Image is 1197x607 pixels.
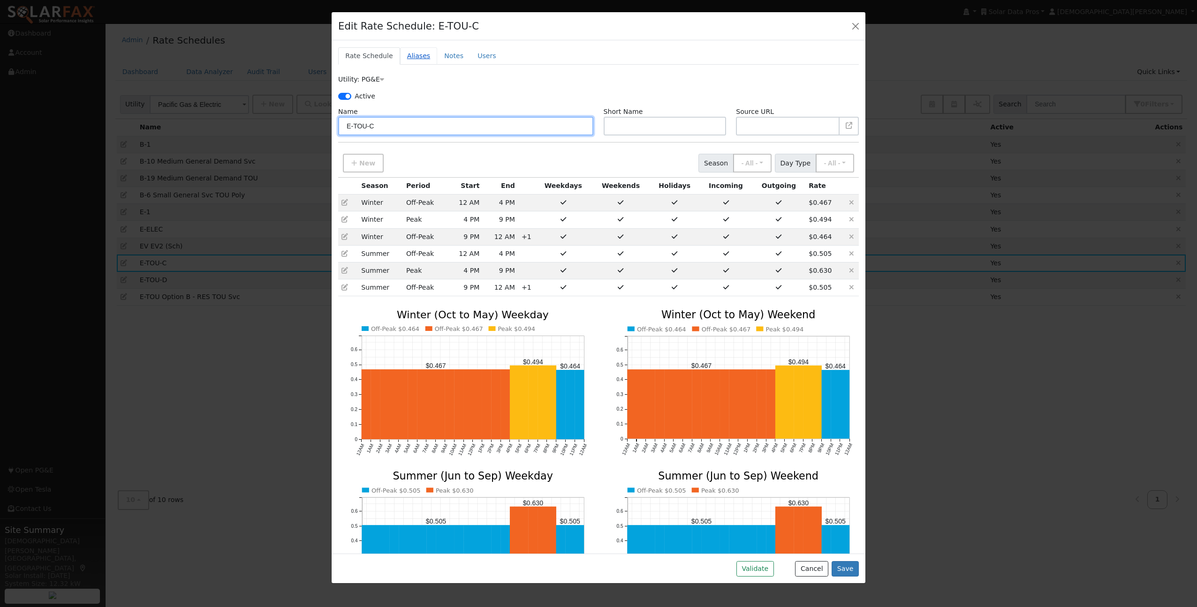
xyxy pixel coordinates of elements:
[338,19,479,34] h4: Edit Rate Schedule: E-TOU-C
[674,369,683,439] rect: onclick=""
[483,279,518,296] td: 12 AM
[417,369,426,439] rect: onclick=""
[483,178,518,195] th: End
[729,369,738,439] rect: onclick=""
[351,538,358,543] text: 0.4
[738,369,748,439] rect: onclick=""
[408,525,417,600] rect: onclick=""
[575,370,584,440] rect: onclick=""
[447,279,483,296] td: 9 PM
[664,525,674,600] rect: onclick=""
[561,363,581,370] text: $0.464
[483,262,518,279] td: 9 PM
[445,369,455,439] rect: onclick=""
[616,377,623,382] text: 0.4
[403,443,412,454] text: 5AM
[826,363,846,370] text: $0.464
[757,369,766,439] rect: onclick=""
[361,216,383,223] span: Winter
[341,284,348,291] a: Edit period (117)
[371,325,419,332] text: Off-Peak $0.464
[847,216,856,223] a: Delete Period
[355,91,375,101] label: Active
[351,392,357,397] text: 0.3
[412,443,421,454] text: 6AM
[636,525,646,600] rect: onclick=""
[592,178,650,195] th: Weekends
[505,443,514,454] text: 4PM
[523,443,532,454] text: 6PM
[371,525,380,600] rect: onclick=""
[784,366,794,439] rect: onclick=""
[556,525,566,600] rect: onclick=""
[467,443,477,456] text: 12PM
[817,442,826,454] text: 9PM
[575,525,584,600] rect: onclick=""
[510,507,519,600] rect: onclick=""
[338,47,400,65] a: Rate Schedule
[533,443,542,454] text: 7PM
[358,211,403,228] td: Oct to May
[641,442,650,454] text: 2AM
[351,347,357,352] text: 0.6
[483,245,518,262] td: 4 PM
[355,437,358,442] text: 0
[834,442,844,456] text: 11PM
[448,443,458,456] text: 10AM
[847,233,856,240] a: Delete Period
[843,442,853,456] text: 12AM
[780,442,788,454] text: 5PM
[426,362,446,369] text: $0.467
[341,199,348,206] a: Edit period (112)
[747,525,757,600] rect: onclick=""
[341,233,348,240] a: Edit period (114)
[371,369,380,439] rect: onclick=""
[692,525,701,600] rect: onclick=""
[496,443,505,454] text: 3PM
[711,369,720,439] rect: onclick=""
[659,442,668,454] text: 4AM
[674,525,683,600] rect: onclick=""
[447,178,483,195] th: Start
[445,525,455,600] rect: onclick=""
[733,154,772,172] button: - All -
[351,524,358,529] text: 0.5
[399,369,408,439] rect: onclick=""
[500,369,510,439] rect: onclick=""
[399,525,408,600] rect: onclick=""
[483,211,518,228] td: 9 PM
[664,369,674,439] rect: onclick=""
[616,421,623,427] text: 0.1
[701,326,750,333] text: Off-Peak $0.467
[795,561,828,577] button: Cancel
[361,233,383,240] span: Winter
[847,250,856,257] a: Delete Period
[431,443,439,454] text: 8AM
[535,178,592,195] th: Weekdays
[351,553,358,558] text: 0.3
[393,470,553,482] text: Summer (Jun to Sep) Weekday
[358,279,403,296] td: Jun to Sep
[492,525,501,600] rect: onclick=""
[482,369,492,439] rect: onclick=""
[637,487,686,494] text: Off-Peak $0.505
[621,442,631,456] text: 12AM
[547,366,556,440] rect: onclick=""
[752,178,805,195] th: Outgoing
[519,366,529,440] rect: onclick=""
[723,442,733,456] text: 11AM
[840,525,849,600] rect: onclick=""
[492,369,501,439] rect: onclick=""
[805,262,844,279] td: $0.63
[627,369,636,439] rect: onclick=""
[406,199,434,206] span: Off-Peak
[447,228,483,245] td: 9 PM
[361,250,389,257] span: Summer
[798,442,807,454] text: 7PM
[784,507,794,600] rect: onclick=""
[775,507,785,600] rect: onclick=""
[720,525,729,600] rect: onclick=""
[390,525,399,600] rect: onclick=""
[362,369,371,439] rect: onclick=""
[358,245,403,262] td: Jun to Sep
